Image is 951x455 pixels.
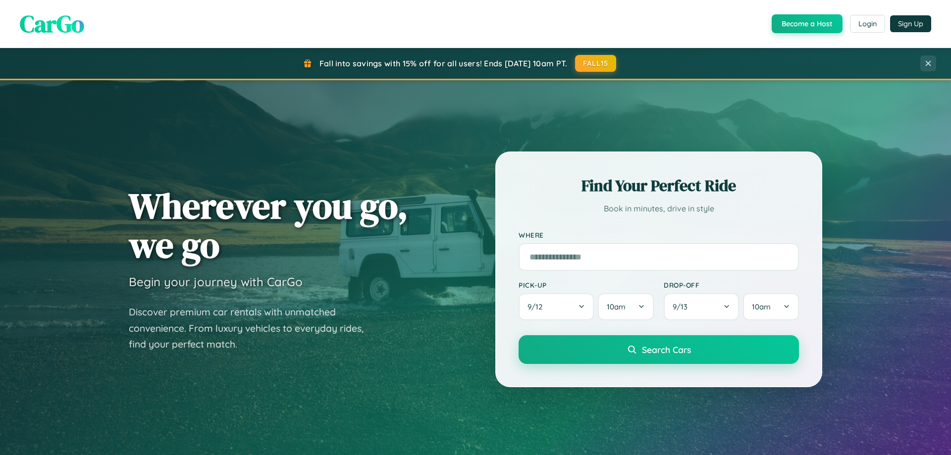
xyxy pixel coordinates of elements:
[519,293,594,320] button: 9/12
[519,281,654,289] label: Pick-up
[519,202,799,216] p: Book in minutes, drive in style
[575,55,617,72] button: FALL15
[598,293,654,320] button: 10am
[129,304,376,353] p: Discover premium car rentals with unmatched convenience. From luxury vehicles to everyday rides, ...
[664,281,799,289] label: Drop-off
[642,344,691,355] span: Search Cars
[319,58,568,68] span: Fall into savings with 15% off for all users! Ends [DATE] 10am PT.
[890,15,931,32] button: Sign Up
[664,293,739,320] button: 9/13
[129,186,408,264] h1: Wherever you go, we go
[519,175,799,197] h2: Find Your Perfect Ride
[129,274,303,289] h3: Begin your journey with CarGo
[528,302,547,311] span: 9 / 12
[850,15,885,33] button: Login
[607,302,626,311] span: 10am
[743,293,799,320] button: 10am
[673,302,692,311] span: 9 / 13
[772,14,843,33] button: Become a Host
[519,231,799,239] label: Where
[752,302,771,311] span: 10am
[20,7,84,40] span: CarGo
[519,335,799,364] button: Search Cars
